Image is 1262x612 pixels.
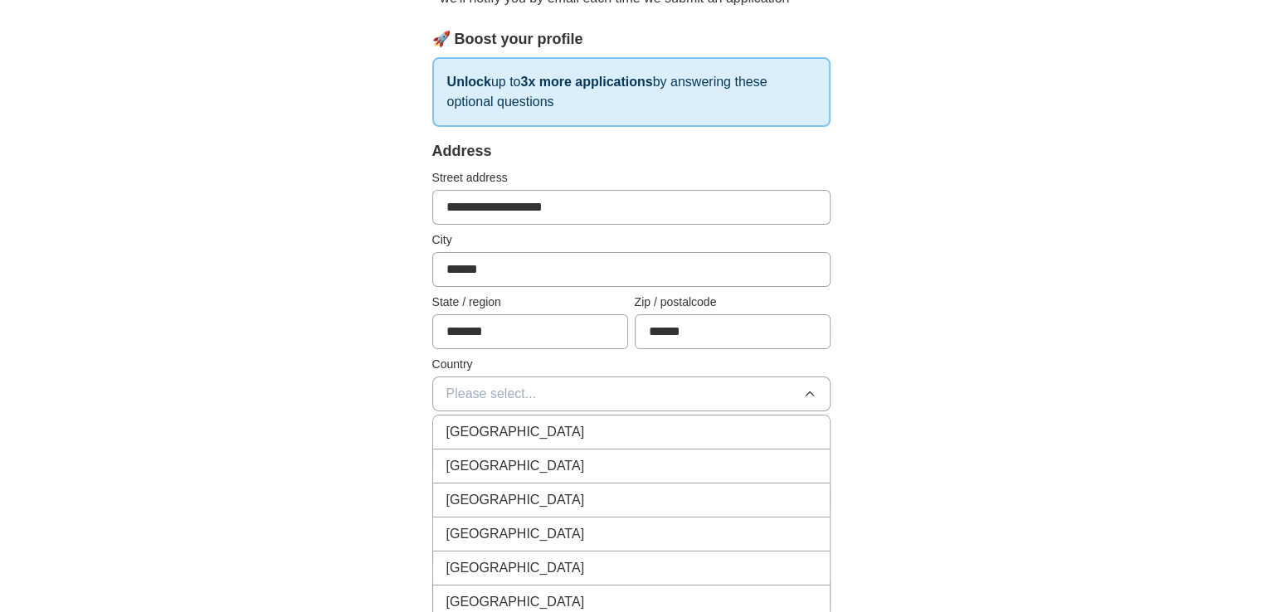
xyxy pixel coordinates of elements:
div: 🚀 Boost your profile [432,28,831,51]
span: [GEOGRAPHIC_DATA] [446,490,585,510]
label: City [432,231,831,249]
span: Please select... [446,384,537,404]
label: Street address [432,169,831,187]
span: [GEOGRAPHIC_DATA] [446,558,585,578]
strong: Unlock [447,75,491,89]
button: Please select... [432,376,831,411]
label: Zip / postalcode [635,294,831,311]
p: up to by answering these optional questions [432,57,831,127]
label: State / region [432,294,628,311]
div: Address [432,140,831,163]
span: [GEOGRAPHIC_DATA] [446,592,585,612]
label: Country [432,356,831,373]
span: [GEOGRAPHIC_DATA] [446,422,585,442]
span: [GEOGRAPHIC_DATA] [446,456,585,476]
strong: 3x more applications [520,75,652,89]
span: [GEOGRAPHIC_DATA] [446,524,585,544]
